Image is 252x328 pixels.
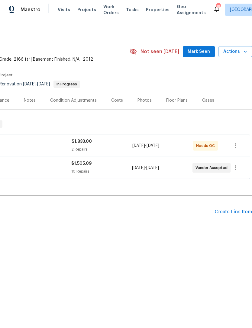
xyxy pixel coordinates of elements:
span: $1,833.00 [72,139,92,144]
span: [DATE] [147,144,159,148]
div: 10 Repairs [71,168,132,174]
span: - [132,143,159,149]
span: [DATE] [23,82,36,86]
span: In Progress [54,82,79,86]
span: [DATE] [132,166,145,170]
div: Photos [137,97,152,103]
span: Vendor Accepted [195,165,230,171]
div: Create Line Item [215,209,252,215]
div: 19 [216,4,220,10]
span: [DATE] [132,144,145,148]
div: 2 Repairs [72,146,132,152]
div: Notes [24,97,36,103]
span: Tasks [126,8,139,12]
span: Work Orders [103,4,119,16]
span: Projects [77,7,96,13]
div: Floor Plans [166,97,188,103]
span: Maestro [21,7,40,13]
span: - [23,82,50,86]
span: - [132,165,159,171]
span: Properties [146,7,170,13]
span: $1,505.09 [71,161,92,166]
span: Needs QC [196,143,217,149]
span: Mark Seen [188,48,210,56]
div: Costs [111,97,123,103]
button: Mark Seen [183,46,215,57]
span: Geo Assignments [177,4,206,16]
span: Actions [223,48,247,56]
span: [DATE] [37,82,50,86]
div: Condition Adjustments [50,97,97,103]
div: Cases [202,97,214,103]
span: Visits [58,7,70,13]
button: Actions [218,46,252,57]
span: Not seen [DATE] [141,49,179,55]
span: [DATE] [146,166,159,170]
